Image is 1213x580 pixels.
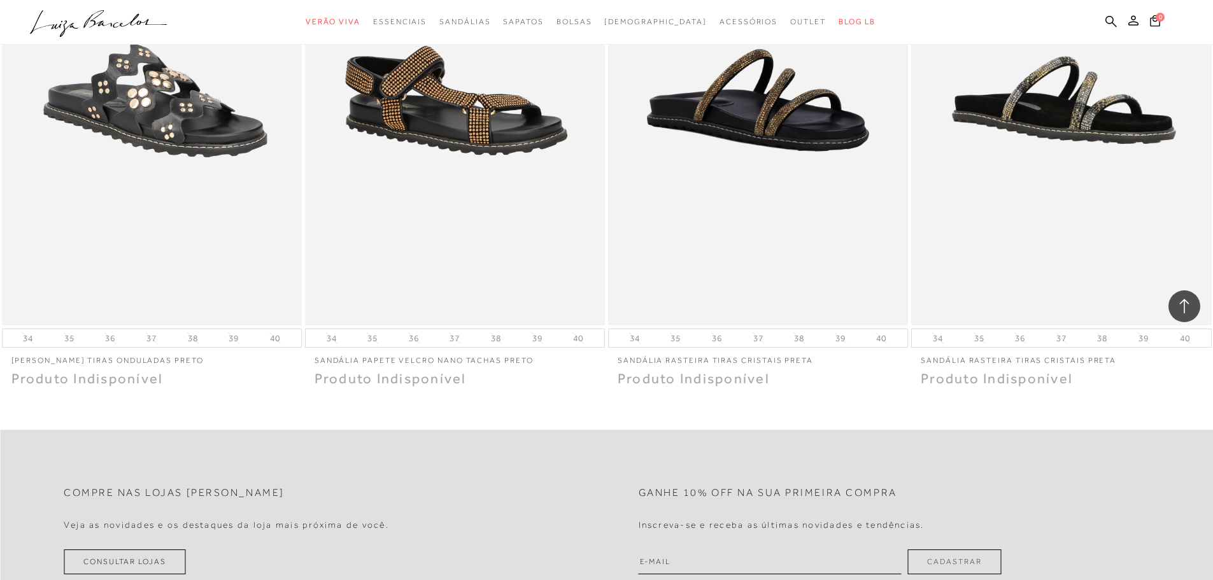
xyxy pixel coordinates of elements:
span: Essenciais [373,17,427,26]
button: 37 [143,332,160,344]
input: E-mail [639,549,902,574]
a: categoryNavScreenReaderText [790,10,826,34]
button: 40 [872,332,890,344]
button: 40 [569,332,587,344]
button: 35 [970,332,988,344]
button: 36 [101,332,119,344]
button: 39 [832,332,849,344]
button: Cadastrar [907,549,1001,574]
button: 39 [1135,332,1153,344]
span: Verão Viva [306,17,360,26]
button: 36 [1011,332,1029,344]
button: 37 [1053,332,1070,344]
button: 34 [19,332,37,344]
button: 38 [184,332,202,344]
button: 40 [266,332,284,344]
button: 38 [1093,332,1111,344]
a: SANDÁLIA PAPETE VELCRO NANO TACHAS PRETO [305,348,605,366]
button: 35 [364,332,381,344]
span: Produto Indisponível [315,371,467,386]
a: categoryNavScreenReaderText [503,10,543,34]
span: BLOG LB [839,17,876,26]
span: Sapatos [503,17,543,26]
button: 36 [405,332,423,344]
a: Sandália rasteira tiras cristais preta [911,348,1211,366]
a: Sandália rasteira tiras cristais preta [608,348,908,366]
a: categoryNavScreenReaderText [373,10,427,34]
button: 39 [225,332,243,344]
button: 34 [929,332,947,344]
span: [DEMOGRAPHIC_DATA] [604,17,707,26]
h4: Veja as novidades e os destaques da loja mais próxima de você. [64,520,389,530]
button: 34 [323,332,341,344]
button: 39 [528,332,546,344]
button: 37 [446,332,464,344]
a: BLOG LB [839,10,876,34]
button: 36 [708,332,726,344]
span: Produto Indisponível [11,371,164,386]
span: Acessórios [720,17,777,26]
span: Sandálias [439,17,490,26]
button: 38 [790,332,808,344]
a: noSubCategoriesText [604,10,707,34]
a: Consultar Lojas [64,549,186,574]
a: categoryNavScreenReaderText [439,10,490,34]
button: 37 [749,332,767,344]
button: 34 [626,332,644,344]
span: Outlet [790,17,826,26]
a: categoryNavScreenReaderText [720,10,777,34]
button: 35 [667,332,685,344]
button: 35 [60,332,78,344]
h2: Compre nas lojas [PERSON_NAME] [64,487,285,499]
a: [PERSON_NAME] TIRAS ONDULADAS PRETO [2,348,302,366]
h4: Inscreva-se e receba as últimas novidades e tendências. [639,520,925,530]
span: 0 [1156,13,1165,22]
button: 38 [487,332,505,344]
span: Produto Indisponível [618,371,770,386]
button: 40 [1176,332,1194,344]
a: categoryNavScreenReaderText [557,10,592,34]
button: 0 [1146,14,1164,31]
h2: Ganhe 10% off na sua primeira compra [639,487,897,499]
a: categoryNavScreenReaderText [306,10,360,34]
span: Produto Indisponível [921,371,1073,386]
span: Bolsas [557,17,592,26]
